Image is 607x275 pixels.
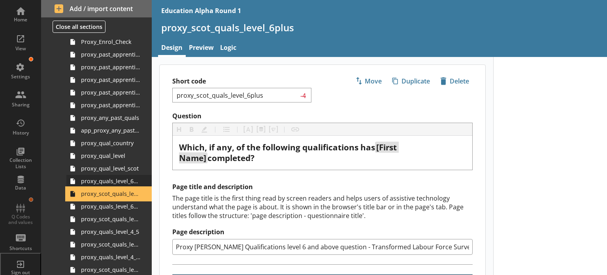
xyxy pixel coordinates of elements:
span: proxy_scot_quals_level_6plus_other [81,215,141,223]
a: proxy_qual_country [66,137,152,150]
div: The page title is the first thing read by screen readers and helps users of assistive technology ... [172,194,473,220]
span: proxy_scot_quals_level_4_5_other [81,266,141,273]
a: proxy_past_apprenticeship_start [66,61,152,74]
span: proxy_qual_level_scot [81,165,141,172]
div: Question [179,142,466,163]
label: Page description [172,228,473,236]
div: Home [7,17,34,23]
a: proxy_qual_level_scot [66,162,152,175]
div: Shortcuts [7,245,34,252]
span: Proxy_Enrol_Check [81,38,141,46]
a: proxy_past_apprenticeship_level [66,86,152,99]
button: Duplicate [388,74,434,88]
span: proxy_scot_quals_level_6plus [81,190,141,197]
div: Sharing [7,102,34,108]
div: Collection Lists [7,157,34,169]
button: Move [352,74,385,88]
span: Duplicate [389,75,433,87]
div: History [7,130,34,136]
a: Proxy_Enrol_Check [66,36,152,48]
a: proxy_any_past_quals [66,112,152,124]
h1: proxy_scot_quals_level_6plus [161,21,598,34]
span: proxy_past_apprenticeship_level [81,89,141,96]
label: Question [172,112,473,120]
a: proxy_past_apprenticeship_country [66,74,152,86]
div: View [7,46,34,52]
span: proxy_quals_level_6plus [81,177,141,185]
div: Settings [7,74,34,80]
span: Move [352,75,385,87]
span: -4 [299,91,308,99]
a: proxy_quals_level_4_5_other [66,251,152,264]
a: proxy_quals_level_6plus [66,175,152,188]
span: proxy_past_apprenticeship_level_scot [81,101,141,109]
div: Education Alpha Round 1 [161,6,241,15]
a: proxy_qual_level [66,150,152,162]
span: proxy_past_apprenticeship_country [81,76,141,83]
span: proxy_any_past_quals [81,114,141,121]
a: app_proxy_any_past_quals [66,124,152,137]
a: proxy_past_apprenticeships [66,48,152,61]
span: proxy_qual_level [81,152,141,159]
a: Logic [217,40,239,57]
span: Add / import content [55,4,139,13]
a: proxy_scot_quals_level_4_5 [66,238,152,251]
button: Delete [437,74,473,88]
span: Which, if any, of the following qualifications has [179,142,375,153]
span: proxy_past_apprenticeship_start [81,63,141,71]
div: Data [7,185,34,191]
button: Close all sections [53,21,106,33]
span: proxy_qual_country [81,139,141,147]
span: proxy_past_apprenticeships [81,51,141,58]
label: Short code [172,77,322,85]
span: proxy_scot_quals_level_4_5 [81,241,141,248]
span: [First Name] [179,142,399,163]
a: Preview [186,40,217,57]
a: proxy_past_apprenticeship_level_scot [66,99,152,112]
a: proxy_scot_quals_level_6plus [66,188,152,200]
a: proxy_quals_level_6plus_other [66,200,152,213]
h2: Page title and description [172,183,473,191]
span: proxy_quals_level_6plus_other [81,203,141,210]
a: proxy_scot_quals_level_6plus_other [66,213,152,226]
span: completed? [207,152,254,163]
span: app_proxy_any_past_quals [81,127,141,134]
a: Design [158,40,186,57]
span: Delete [437,75,472,87]
span: proxy_quals_level_4_5 [81,228,141,235]
span: proxy_quals_level_4_5_other [81,253,141,261]
a: proxy_quals_level_4_5 [66,226,152,238]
